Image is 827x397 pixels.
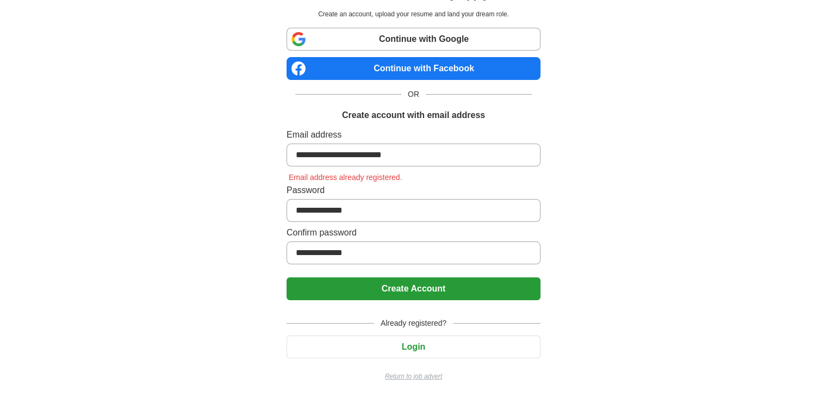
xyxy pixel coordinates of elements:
a: Return to job advert [287,371,540,381]
button: Create Account [287,277,540,300]
label: Confirm password [287,226,540,239]
span: Already registered? [374,318,453,329]
a: Continue with Facebook [287,57,540,80]
h1: Create account with email address [342,109,485,122]
a: Login [287,342,540,351]
span: Email address already registered. [287,173,405,182]
p: Create an account, upload your resume and land your dream role. [289,9,538,19]
a: Continue with Google [287,28,540,51]
label: Email address [287,128,540,141]
label: Password [287,184,540,197]
span: OR [401,89,426,100]
button: Login [287,336,540,358]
